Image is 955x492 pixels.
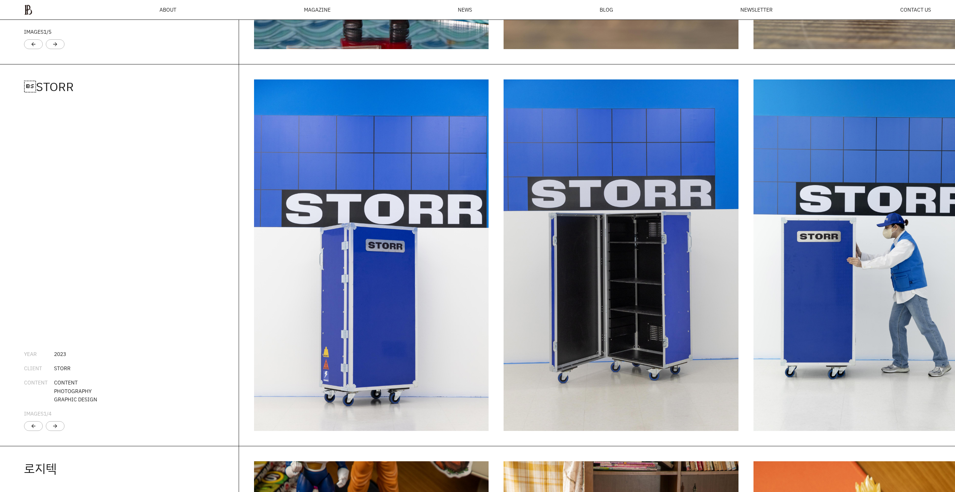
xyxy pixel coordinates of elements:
[24,410,51,418] div: IMAGES
[44,28,47,35] span: 1
[24,421,43,431] div: Previous slide
[48,410,51,417] span: 4
[24,378,54,404] div: CONTENT
[24,364,54,372] div: CLIENT
[24,39,43,49] div: Previous slide
[254,79,489,431] img: fbe851eee9348.jpg
[254,79,489,431] a: 1 / 5
[52,423,58,429] div: arrow_forward
[458,7,472,12] a: NEWS
[46,39,65,49] div: Next slide
[30,40,36,48] a: arrow_back
[24,461,57,476] a: 로지텍
[740,7,773,12] a: NEWSLETTER
[44,410,47,417] span: 1
[54,364,71,372] div: STORR
[504,79,738,431] a: 2 / 5
[30,423,36,429] div: arrow_back
[24,350,54,358] div: YEAR
[600,7,613,12] a: BLOG
[24,28,51,35] a: IMAGES1/5
[52,40,58,48] a: arrow_forward
[504,79,738,431] img: 90ce9c79f66fa.jpg
[48,28,51,35] span: 5
[54,350,66,358] div: 2023
[24,4,32,15] img: ba379d5522eb3.png
[24,79,215,94] h4: STORR
[304,7,331,12] div: MAGAZINE
[900,7,931,12] a: CONTACT US
[54,378,97,404] div: CONTENT PHOTOGRAPHY GRAPHIC DESIGN
[46,421,65,431] div: Next slide
[159,7,176,12] a: ABOUT
[44,410,51,417] span: /
[44,28,51,35] span: /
